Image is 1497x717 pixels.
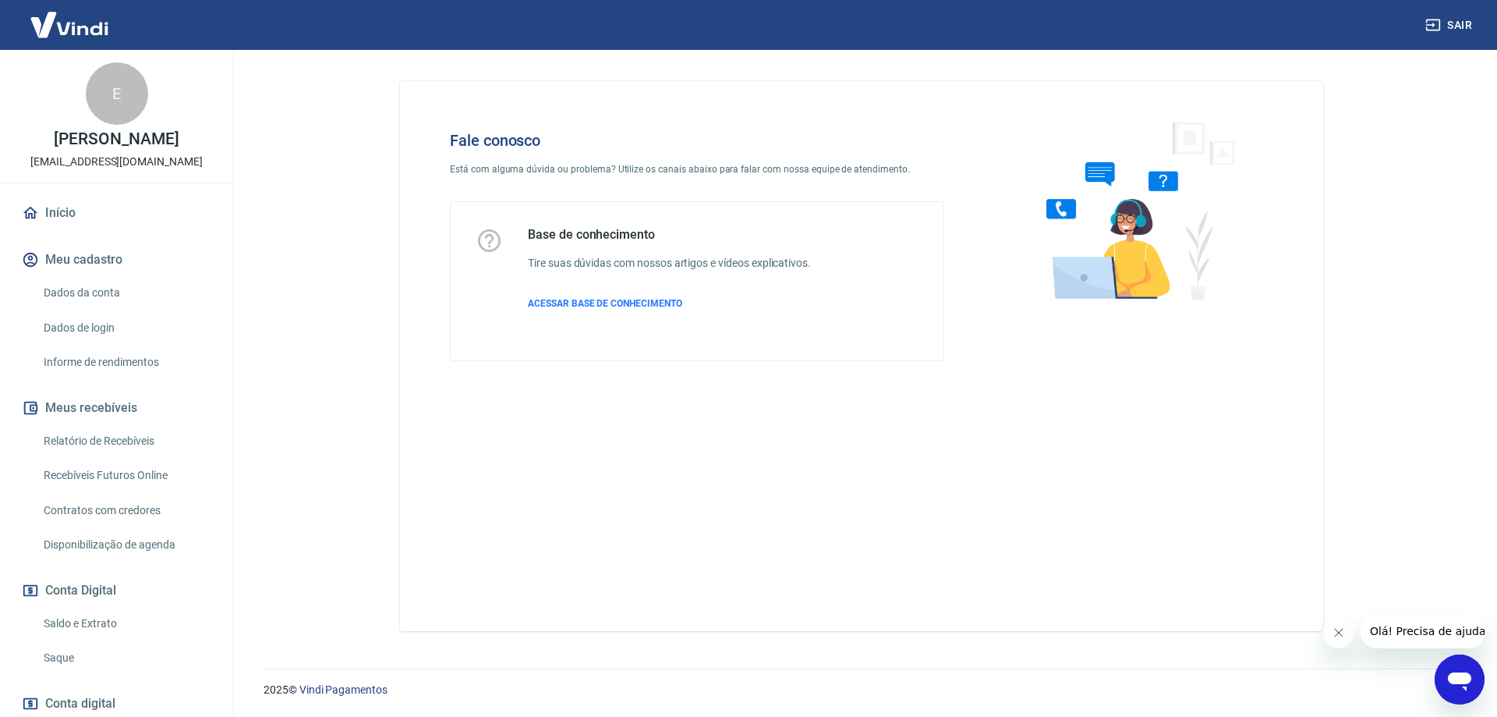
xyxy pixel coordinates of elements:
[450,162,944,176] p: Está com alguma dúvida ou problema? Utilize os canais abaixo para falar com nossa equipe de atend...
[37,346,214,378] a: Informe de rendimentos
[450,131,944,150] h4: Fale conosco
[37,460,214,492] a: Recebíveis Futuros Online
[528,255,811,272] h6: Tire suas dúvidas com nossos artigos e vídeos explicativos.
[1361,614,1485,648] iframe: Mensagem da empresa
[37,277,214,309] a: Dados da conta
[86,62,148,125] div: E
[19,243,214,277] button: Meu cadastro
[37,495,214,527] a: Contratos com credores
[1422,11,1478,40] button: Sair
[528,227,811,243] h5: Base de conhecimento
[19,391,214,425] button: Meus recebíveis
[1435,655,1485,705] iframe: Botão para abrir a janela de mensagens
[264,682,1460,698] p: 2025 ©
[1015,106,1252,314] img: Fale conosco
[299,683,388,696] a: Vindi Pagamentos
[528,298,682,309] span: ACESSAR BASE DE CONHECIMENTO
[19,1,120,48] img: Vindi
[45,693,115,715] span: Conta digital
[19,196,214,230] a: Início
[9,11,131,23] span: Olá! Precisa de ajuda?
[37,642,214,674] a: Saque
[1323,617,1354,648] iframe: Fechar mensagem
[37,608,214,640] a: Saldo e Extrato
[37,312,214,344] a: Dados de login
[30,154,203,170] p: [EMAIL_ADDRESS][DOMAIN_NAME]
[37,425,214,457] a: Relatório de Recebíveis
[54,131,179,147] p: [PERSON_NAME]
[19,573,214,608] button: Conta Digital
[528,296,811,311] a: ACESSAR BASE DE CONHECIMENTO
[37,529,214,561] a: Disponibilização de agenda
